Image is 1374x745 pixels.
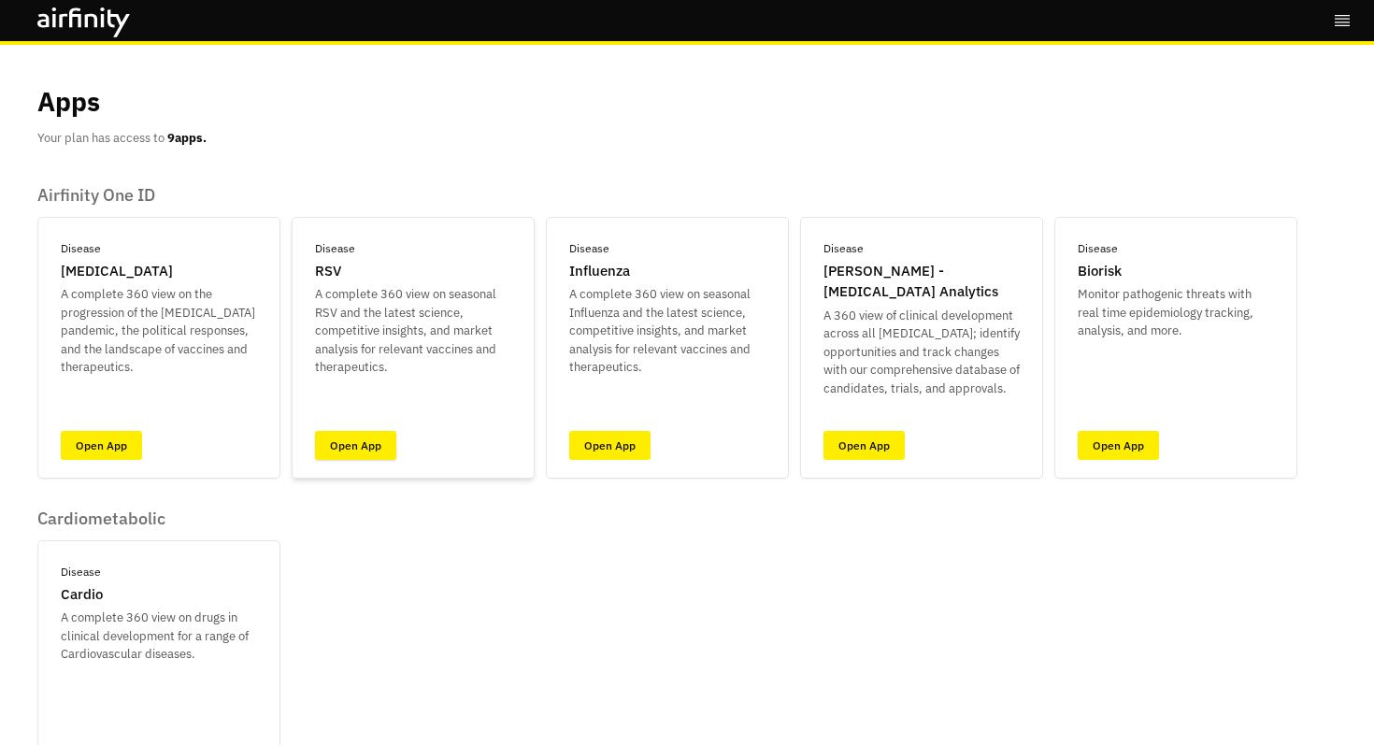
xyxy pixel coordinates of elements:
p: Disease [61,240,101,257]
p: A 360 view of clinical development across all [MEDICAL_DATA]; identify opportunities and track ch... [823,307,1020,398]
p: Cardio [61,584,103,606]
p: Disease [569,240,609,257]
p: A complete 360 view on seasonal RSV and the latest science, competitive insights, and market anal... [315,285,511,377]
p: Influenza [569,261,630,282]
p: [MEDICAL_DATA] [61,261,173,282]
p: Your plan has access to [37,129,207,148]
p: Disease [315,240,355,257]
a: Open App [1078,431,1159,460]
p: Biorisk [1078,261,1122,282]
p: A complete 360 view on the progression of the [MEDICAL_DATA] pandemic, the political responses, a... [61,285,257,377]
p: Apps [37,82,100,122]
p: Disease [1078,240,1118,257]
p: Disease [61,564,101,580]
a: Open App [569,431,651,460]
p: A complete 360 view on seasonal Influenza and the latest science, competitive insights, and marke... [569,285,766,377]
a: Open App [61,431,142,460]
p: Monitor pathogenic threats with real time epidemiology tracking, analysis, and more. [1078,285,1274,340]
p: Disease [823,240,864,257]
p: Airfinity One ID [37,185,1297,206]
p: [PERSON_NAME] - [MEDICAL_DATA] Analytics [823,261,1020,303]
p: RSV [315,261,341,282]
p: A complete 360 view on drugs in clinical development for a range of Cardiovascular diseases. [61,609,257,664]
b: 9 apps. [167,130,207,146]
a: Open App [315,431,396,460]
p: Cardiometabolic [37,509,280,529]
a: Open App [823,431,905,460]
